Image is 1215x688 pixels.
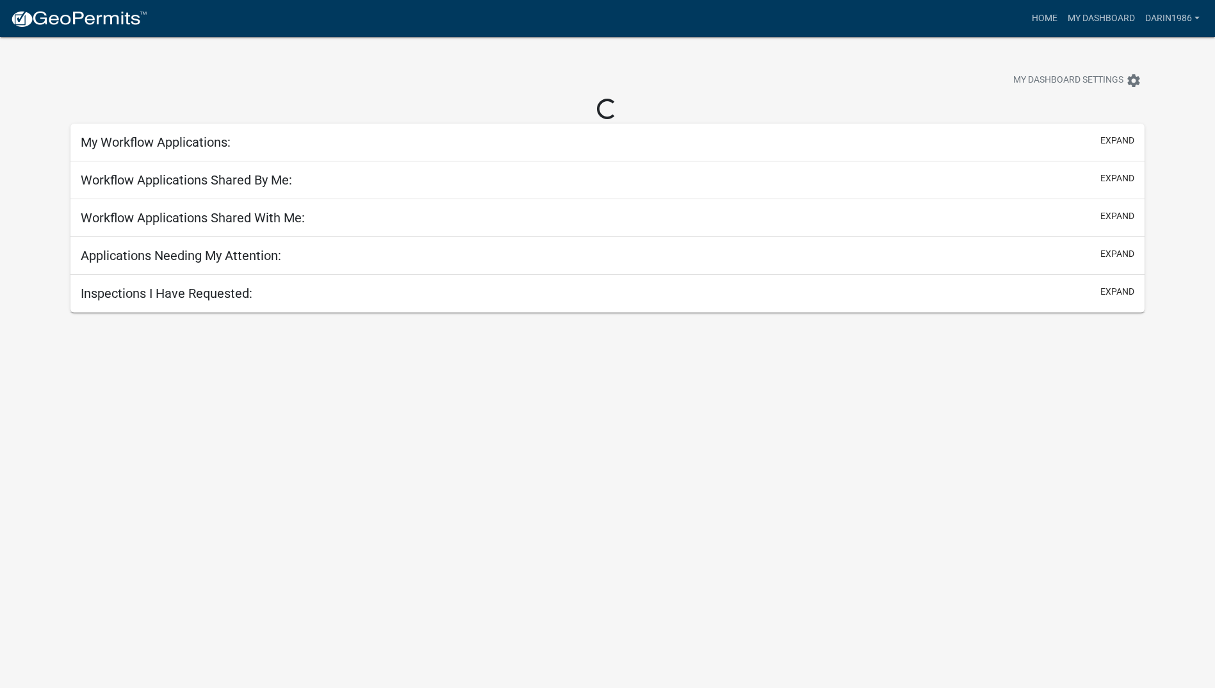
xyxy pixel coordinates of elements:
span: My Dashboard Settings [1013,73,1123,88]
a: My Dashboard [1063,6,1140,31]
i: settings [1126,73,1141,88]
button: expand [1100,247,1134,261]
button: expand [1100,134,1134,147]
h5: Applications Needing My Attention: [81,248,281,263]
button: expand [1100,285,1134,299]
button: My Dashboard Settingssettings [1003,68,1152,93]
a: Darin1986 [1140,6,1205,31]
h5: Workflow Applications Shared By Me: [81,172,292,188]
button: expand [1100,209,1134,223]
button: expand [1100,172,1134,185]
a: Home [1027,6,1063,31]
h5: Inspections I Have Requested: [81,286,252,301]
h5: Workflow Applications Shared With Me: [81,210,305,225]
h5: My Workflow Applications: [81,135,231,150]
